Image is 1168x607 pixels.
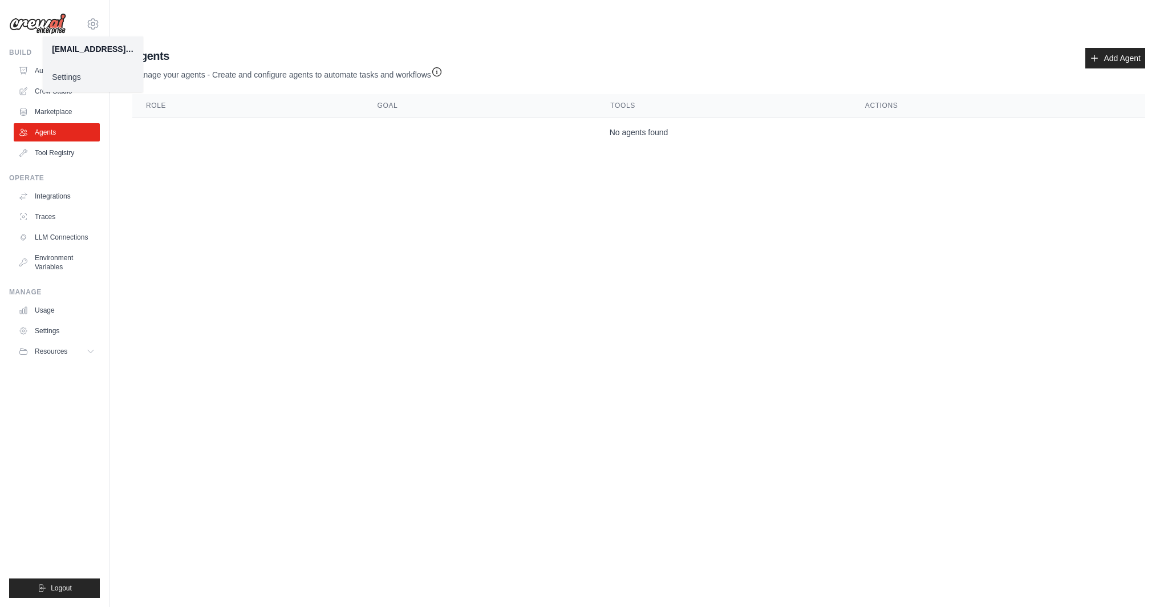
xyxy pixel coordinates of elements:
[132,48,443,64] h2: Agents
[364,94,597,118] th: Goal
[14,103,100,121] a: Marketplace
[9,13,66,35] img: Logo
[851,94,1145,118] th: Actions
[9,288,100,297] div: Manage
[132,118,1145,148] td: No agents found
[9,173,100,183] div: Operate
[597,94,851,118] th: Tools
[14,208,100,226] a: Traces
[14,301,100,319] a: Usage
[43,67,143,87] a: Settings
[1085,48,1145,68] a: Add Agent
[14,144,100,162] a: Tool Registry
[35,347,67,356] span: Resources
[14,62,100,80] a: Automations
[14,82,100,100] a: Crew Studio
[9,578,100,598] button: Logout
[14,187,100,205] a: Integrations
[14,342,100,361] button: Resources
[9,48,100,57] div: Build
[14,123,100,141] a: Agents
[132,64,443,80] p: Manage your agents - Create and configure agents to automate tasks and workflows
[14,249,100,276] a: Environment Variables
[52,43,134,55] div: [EMAIL_ADDRESS][DOMAIN_NAME]
[132,94,364,118] th: Role
[14,322,100,340] a: Settings
[14,228,100,246] a: LLM Connections
[51,584,72,593] span: Logout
